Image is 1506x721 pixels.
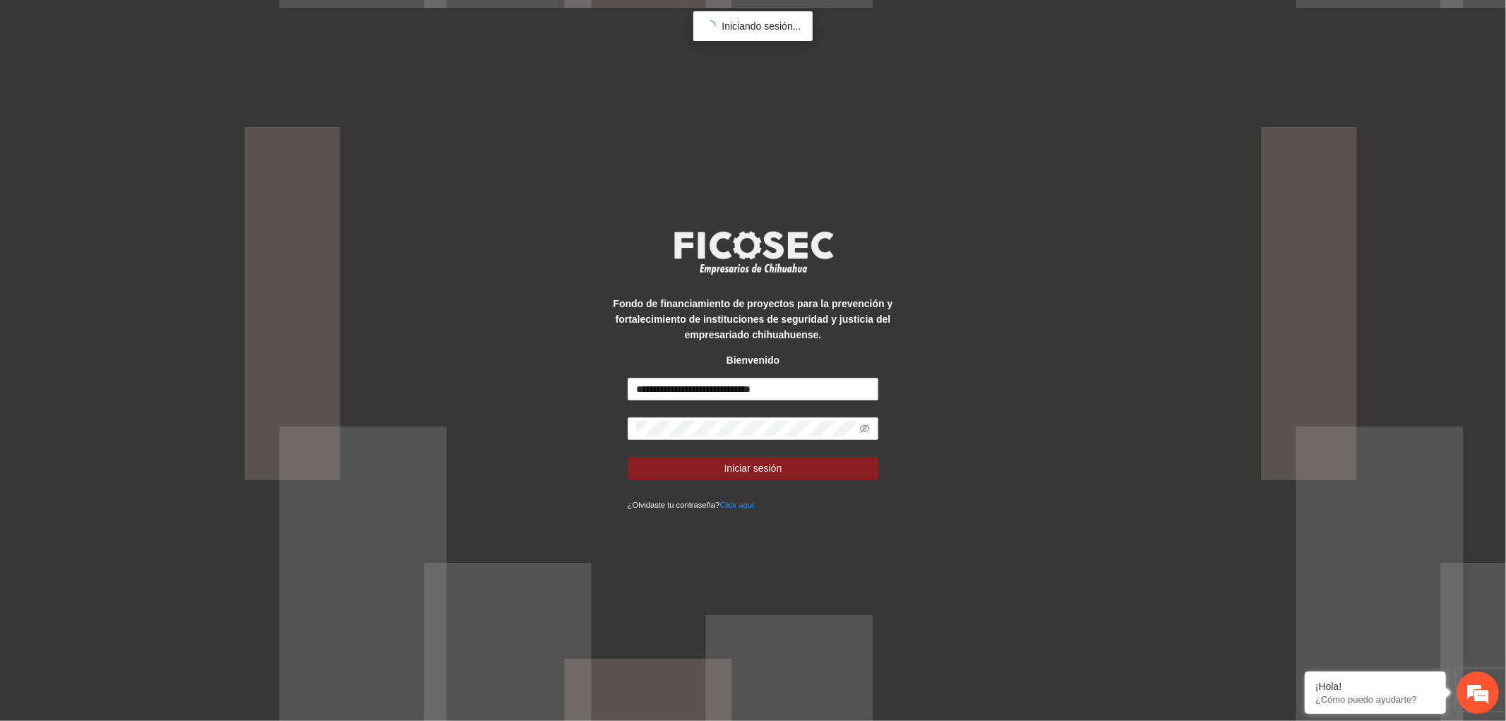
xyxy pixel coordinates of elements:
p: ¿Cómo puedo ayudarte? [1315,694,1435,705]
strong: Fondo de financiamiento de proyectos para la prevención y fortalecimiento de instituciones de seg... [614,298,893,340]
a: Click aqui [719,501,754,509]
span: Estamos en línea. [82,189,195,331]
div: Minimizar ventana de chat en vivo [232,7,265,41]
small: ¿Olvidaste tu contraseña? [628,501,754,509]
span: Iniciar sesión [724,460,782,476]
span: Iniciando sesión... [722,20,801,32]
button: Iniciar sesión [628,457,879,479]
div: ¡Hola! [1315,681,1435,692]
strong: Bienvenido [727,354,779,366]
textarea: Escriba su mensaje y pulse “Intro” [7,386,269,435]
div: Chatee con nosotros ahora [73,72,237,90]
span: loading [703,19,717,33]
img: logo [665,227,842,279]
span: eye-invisible [860,424,870,434]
